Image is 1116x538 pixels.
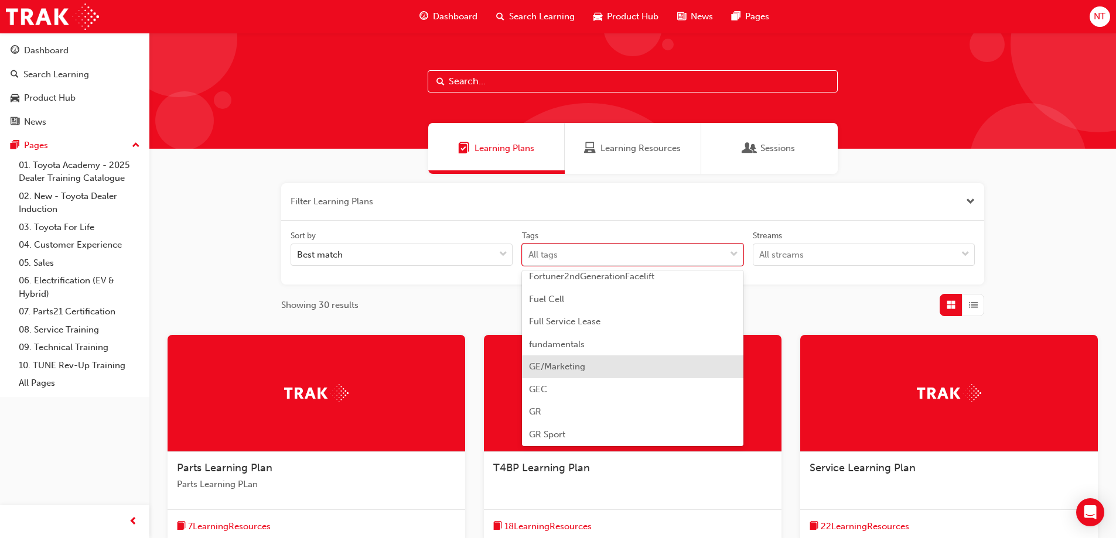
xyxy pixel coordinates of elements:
[428,70,838,92] input: Search...
[493,519,502,534] span: book-icon
[522,230,538,242] div: Tags
[730,247,738,262] span: down-icon
[1094,10,1105,23] span: NT
[600,142,681,155] span: Learning Resources
[177,519,186,534] span: book-icon
[24,139,48,152] div: Pages
[529,406,541,417] span: GR
[188,520,271,533] span: 7 Learning Resources
[565,123,701,174] a: Learning ResourcesLearning Resources
[297,248,343,262] div: Best match
[14,218,145,237] a: 03. Toyota For Life
[475,142,534,155] span: Learning Plans
[14,374,145,392] a: All Pages
[821,520,909,533] span: 22 Learning Resources
[529,384,547,395] span: GEC
[14,303,145,321] a: 07. Parts21 Certification
[14,321,145,339] a: 08. Service Training
[11,46,19,56] span: guage-icon
[499,247,507,262] span: down-icon
[745,10,769,23] span: Pages
[5,37,145,135] button: DashboardSearch LearningProduct HubNews
[496,9,504,24] span: search-icon
[810,461,916,474] span: Service Learning Plan
[24,44,69,57] div: Dashboard
[529,361,585,372] span: GE/Marketing
[744,142,756,155] span: Sessions
[5,40,145,61] a: Dashboard
[1090,6,1110,27] button: NT
[917,384,981,402] img: Trak
[11,141,19,151] span: pages-icon
[759,248,804,262] div: All streams
[493,519,592,534] button: book-icon18LearningResources
[509,10,575,23] span: Search Learning
[722,5,779,29] a: pages-iconPages
[5,135,145,156] button: Pages
[701,123,838,174] a: SessionsSessions
[410,5,487,29] a: guage-iconDashboard
[14,338,145,357] a: 09. Technical Training
[504,520,592,533] span: 18 Learning Resources
[961,247,970,262] span: down-icon
[732,9,740,24] span: pages-icon
[436,75,445,88] span: Search
[810,519,909,534] button: book-icon22LearningResources
[522,230,744,266] label: tagOptions
[5,64,145,85] a: Search Learning
[810,519,818,534] span: book-icon
[677,9,686,24] span: news-icon
[129,515,138,529] span: prev-icon
[5,111,145,133] a: News
[14,254,145,272] a: 05. Sales
[14,187,145,218] a: 02. New - Toyota Dealer Induction
[529,294,564,304] span: Fuel Cell
[177,461,272,474] span: Parts Learning Plan
[14,357,145,375] a: 10. TUNE Rev-Up Training
[23,68,89,81] div: Search Learning
[11,70,19,80] span: search-icon
[433,10,477,23] span: Dashboard
[11,117,19,128] span: news-icon
[529,271,654,282] span: Fortuner2ndGenerationFacelift
[584,5,668,29] a: car-iconProduct Hub
[753,230,782,242] div: Streams
[132,138,140,153] span: up-icon
[607,10,658,23] span: Product Hub
[24,91,76,105] div: Product Hub
[487,5,584,29] a: search-iconSearch Learning
[14,156,145,187] a: 01. Toyota Academy - 2025 Dealer Training Catalogue
[584,142,596,155] span: Learning Resources
[760,142,795,155] span: Sessions
[691,10,713,23] span: News
[6,4,99,30] img: Trak
[529,339,585,349] span: fundamentals
[177,519,271,534] button: book-icon7LearningResources
[428,123,565,174] a: Learning PlansLearning Plans
[5,87,145,109] a: Product Hub
[14,272,145,303] a: 06. Electrification (EV & Hybrid)
[458,142,470,155] span: Learning Plans
[14,236,145,254] a: 04. Customer Experience
[969,299,978,312] span: List
[177,478,456,491] span: Parts Learning PLan
[284,384,349,402] img: Trak
[668,5,722,29] a: news-iconNews
[947,299,955,312] span: Grid
[493,461,590,474] span: T4BP Learning Plan
[529,429,565,440] span: GR Sport
[281,299,359,312] span: Showing 30 results
[966,195,975,208] button: Close the filter
[528,248,558,262] div: All tags
[529,316,600,327] span: Full Service Lease
[291,230,316,242] div: Sort by
[419,9,428,24] span: guage-icon
[1076,498,1104,526] div: Open Intercom Messenger
[11,93,19,104] span: car-icon
[24,115,46,129] div: News
[593,9,602,24] span: car-icon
